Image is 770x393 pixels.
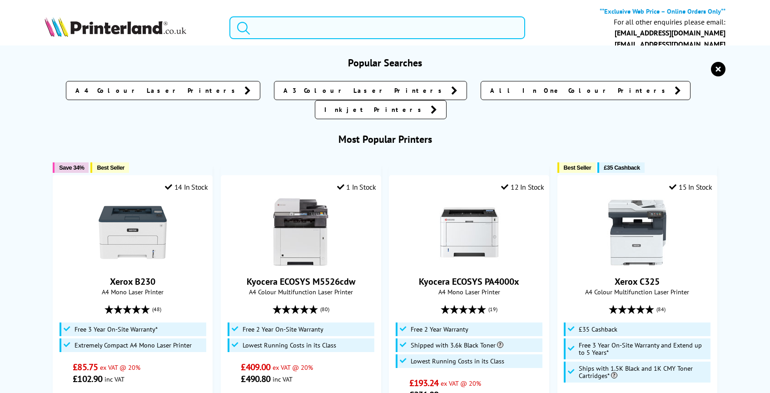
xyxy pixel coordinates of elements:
span: ex VAT @ 20% [273,363,313,372]
span: (80) [320,301,329,318]
span: £102.90 [73,373,102,385]
span: Best Seller [97,164,124,171]
a: All In One Colour Printers [481,81,691,100]
img: Kyocera ECOSYS PA4000x [435,198,503,267]
span: Extremely Compact A4 Mono Laser Printer [75,342,192,349]
span: £490.80 [241,373,270,385]
span: Inkjet Printers [324,105,426,114]
a: Printerland Logo [45,17,218,39]
span: Shipped with 3.6k Black Toner [411,342,503,349]
a: [EMAIL_ADDRESS][DOMAIN_NAME] [615,28,725,37]
div: For all other enquiries please email: [614,18,725,26]
h3: Most Popular Printers [45,133,725,146]
img: Kyocera ECOSYS M5526cdw [267,198,335,267]
div: 15 In Stock [669,182,712,191]
span: inc VAT [104,375,124,383]
span: Free 2 Year Warranty [411,326,468,333]
a: Xerox B230 [99,259,167,268]
span: Ships with 1.5K Black and 1K CMY Toner Cartridges* [579,365,708,379]
span: Lowest Running Costs in its Class [243,342,336,349]
span: (19) [488,301,497,318]
span: ex VAT @ 20% [441,379,481,388]
a: [EMAIL_ADDRESS][DOMAIN_NAME] [615,40,725,49]
span: Free 3 Year On-Site Warranty* [75,326,158,333]
span: Free 2 Year On-Site Warranty [243,326,323,333]
span: Best Seller [564,164,591,171]
span: £193.24 [409,377,439,389]
span: ex VAT @ 20% [100,363,140,372]
b: **Exclusive Web Price – Online Orders Only** [600,7,725,15]
button: £35 Cashback [597,162,644,173]
span: Save 34% [59,164,84,171]
img: Printerland Logo [45,17,186,37]
span: Free 3 Year On-Site Warranty and Extend up to 5 Years* [579,342,708,356]
button: Save 34% [53,162,89,173]
span: All In One Colour Printers [490,86,670,95]
input: Search product or bra [229,16,525,39]
a: A4 Colour Laser Printers [66,81,260,100]
a: Xerox C325 [615,276,660,287]
span: A4 Colour Multifunction Laser Printer [562,287,712,296]
span: A4 Colour Multifunction Laser Printer [226,287,376,296]
span: A3 Colour Laser Printers [283,86,447,95]
h3: Popular Searches [45,56,725,69]
span: A4 Colour Laser Printers [75,86,240,95]
span: £85.75 [73,361,98,373]
span: A4 Mono Laser Printer [58,287,208,296]
img: Xerox C325 [603,198,671,267]
a: A3 Colour Laser Printers [274,81,467,100]
span: £409.00 [241,361,270,373]
img: Xerox B230 [99,198,167,267]
a: Kyocera ECOSYS PA4000x [435,259,503,268]
span: (48) [152,301,161,318]
span: Lowest Running Costs in its Class [411,358,504,365]
span: £35 Cashback [579,326,617,333]
button: Best Seller [557,162,596,173]
div: 12 In Stock [501,182,544,191]
span: (84) [656,301,666,318]
button: Best Seller [90,162,129,173]
a: Kyocera ECOSYS PA4000x [419,276,519,287]
span: £35 Cashback [604,164,640,171]
span: A4 Mono Laser Printer [394,287,544,296]
div: 1 In Stock [337,182,376,191]
div: 14 In Stock [165,182,208,191]
a: Xerox C325 [603,259,671,268]
a: Kyocera ECOSYS M5526cdw [267,259,335,268]
a: Inkjet Printers [315,100,447,119]
span: inc VAT [273,375,293,383]
a: Kyocera ECOSYS M5526cdw [247,276,355,287]
a: Xerox B230 [110,276,155,287]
